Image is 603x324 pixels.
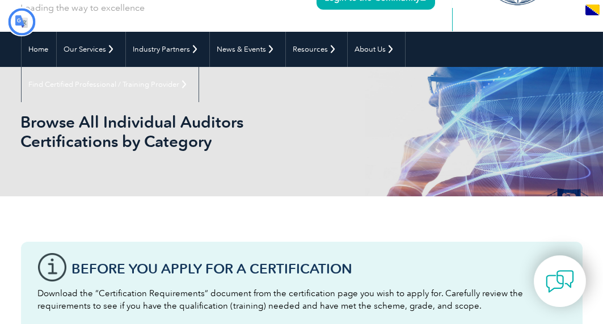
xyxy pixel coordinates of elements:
[585,5,600,15] img: bs
[21,112,330,151] h1: Browse All Individual Auditors Certifications by Category
[286,32,347,67] a: Resources
[57,32,125,67] a: Our Services
[21,2,145,14] p: Leading the way to excellence
[348,32,405,67] a: About Us
[22,67,199,102] a: Find Certified Professional / Training Provider
[72,262,566,276] h3: Before You Apply For a Certification
[126,32,209,67] a: Industry Partners
[210,32,285,67] a: News & Events
[38,287,566,312] p: Download the “Certification Requirements” document from the certification page you wish to apply ...
[546,267,574,296] img: contact-chat.png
